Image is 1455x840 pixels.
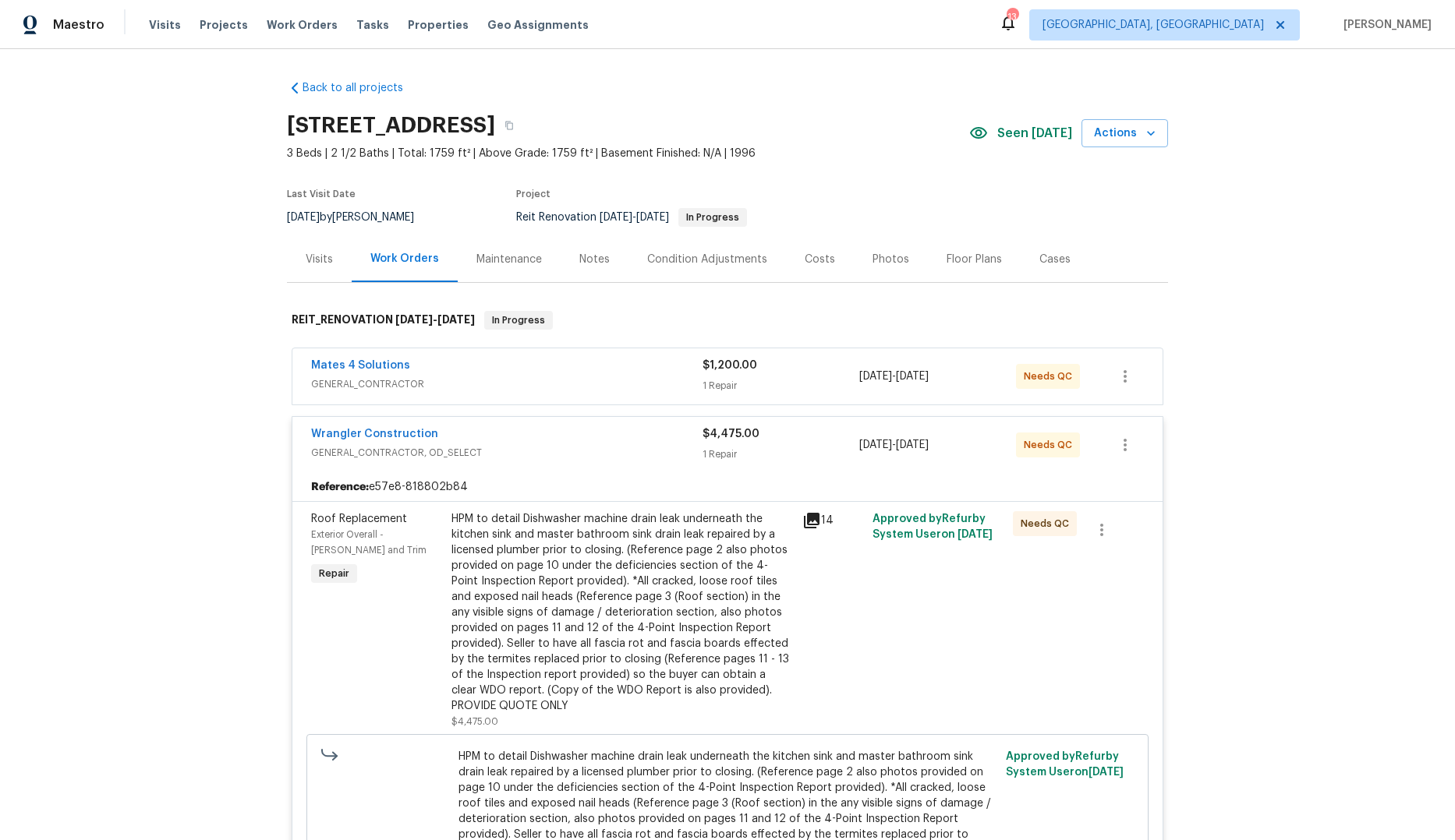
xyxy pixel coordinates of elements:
[287,118,495,133] h2: [STREET_ADDRESS]
[703,360,757,371] span: $1,200.00
[149,17,181,33] span: Visits
[703,378,859,394] div: 1 Repair
[370,251,439,266] div: Work Orders
[311,360,410,371] a: Mates 4 Solutions
[1039,252,1071,267] div: Cases
[1021,516,1075,531] span: Needs QC
[313,566,356,581] span: Repair
[579,252,610,267] div: Notes
[287,189,356,199] span: Last Visit Date
[859,369,929,384] span: -
[516,212,747,223] span: Reit Renovation
[311,429,438,439] a: Wrangler Construction
[311,479,369,495] b: Reference:
[1337,17,1432,33] span: [PERSON_NAME]
[451,717,498,726] span: $4,475.00
[600,212,632,223] span: [DATE]
[287,208,433,227] div: by [PERSON_NAME]
[311,445,703,461] span: GENERAL_CONTRACTOR, OD_SELECT
[896,439,929,450] span: [DATE]
[516,189,550,199] span: Project
[873,514,993,540] span: Approved by Refurby System User on
[1006,751,1124,778] span: Approved by Refurby System User on
[292,473,1163,501] div: e57e8-818802b84
[267,17,338,33] span: Work Orders
[1043,17,1264,33] span: [GEOGRAPHIC_DATA], [GEOGRAPHIC_DATA]
[287,212,320,223] span: [DATE]
[487,17,589,33] span: Geo Assignments
[200,17,248,33] span: Projects
[1089,767,1124,778] span: [DATE]
[292,311,475,330] h6: REIT_RENOVATION
[408,17,469,33] span: Properties
[356,19,389,30] span: Tasks
[636,212,669,223] span: [DATE]
[703,429,759,439] span: $4,475.00
[680,213,745,222] span: In Progress
[1024,369,1078,384] span: Needs QC
[486,312,551,328] span: In Progress
[859,437,929,453] span: -
[958,529,993,540] span: [DATE]
[311,530,427,555] span: Exterior Overall - [PERSON_NAME] and Trim
[1007,9,1018,25] div: 13
[647,252,767,267] div: Condition Adjustments
[802,511,863,530] div: 14
[306,252,333,267] div: Visits
[495,111,523,139] button: Copy Address
[287,146,969,161] span: 3 Beds | 2 1/2 Baths | Total: 1759 ft² | Above Grade: 1759 ft² | Basement Finished: N/A | 1996
[947,252,1002,267] div: Floor Plans
[997,125,1072,141] span: Seen [DATE]
[859,371,892,382] span: [DATE]
[287,295,1168,345] div: REIT_RENOVATION [DATE]-[DATE]In Progress
[395,314,475,325] span: -
[1082,119,1168,148] button: Actions
[437,314,475,325] span: [DATE]
[805,252,835,267] div: Costs
[1024,437,1078,453] span: Needs QC
[311,514,407,524] span: Roof Replacement
[859,439,892,450] span: [DATE]
[451,511,793,714] div: HPM to detail Dishwasher machine drain leak underneath the kitchen sink and master bathroom sink ...
[600,212,669,223] span: -
[896,371,929,382] span: [DATE]
[703,446,859,462] div: 1 Repair
[311,376,703,392] span: GENERAL_CONTRACTOR
[476,252,542,267] div: Maintenance
[1094,124,1156,143] span: Actions
[287,80,437,96] a: Back to all projects
[873,252,909,267] div: Photos
[53,17,104,33] span: Maestro
[395,314,433,325] span: [DATE]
